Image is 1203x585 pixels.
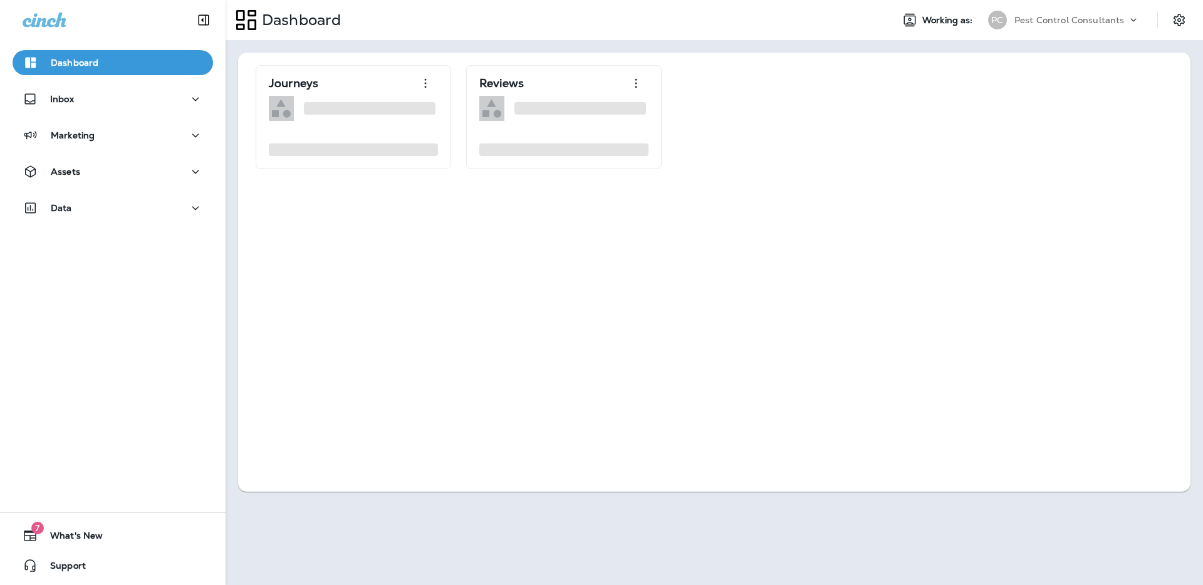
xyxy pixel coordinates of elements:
[13,86,213,111] button: Inbox
[186,8,221,33] button: Collapse Sidebar
[13,159,213,184] button: Assets
[257,11,341,29] p: Dashboard
[51,167,80,177] p: Assets
[13,195,213,220] button: Data
[13,553,213,578] button: Support
[50,94,74,104] p: Inbox
[13,123,213,148] button: Marketing
[31,522,44,534] span: 7
[13,50,213,75] button: Dashboard
[51,203,72,213] p: Data
[38,561,86,576] span: Support
[988,11,1007,29] div: PC
[479,77,524,90] p: Reviews
[1168,9,1190,31] button: Settings
[51,58,98,68] p: Dashboard
[38,531,103,546] span: What's New
[13,523,213,548] button: 7What's New
[1014,15,1124,25] p: Pest Control Consultants
[922,15,976,26] span: Working as:
[269,77,318,90] p: Journeys
[51,130,95,140] p: Marketing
